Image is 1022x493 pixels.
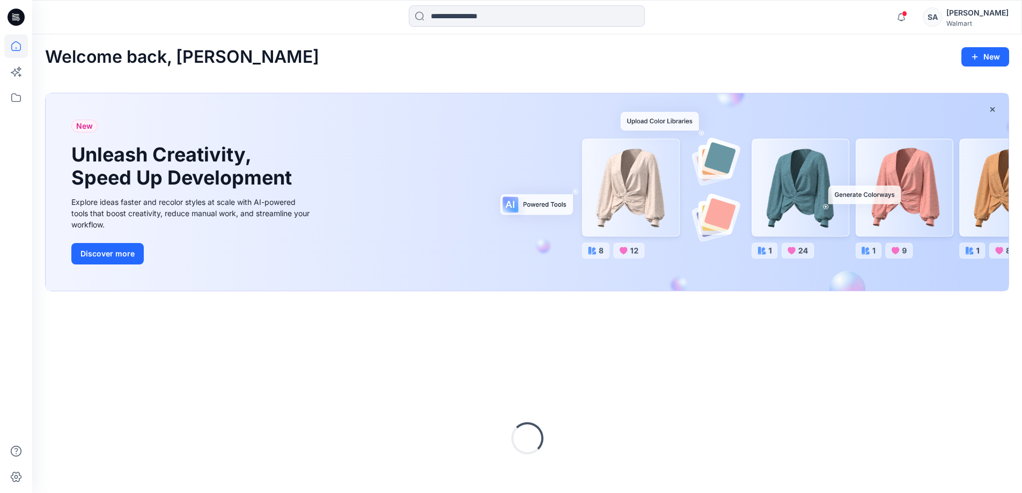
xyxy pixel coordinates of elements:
[923,8,942,27] div: SA
[71,143,297,189] h1: Unleash Creativity, Speed Up Development
[71,243,144,264] button: Discover more
[71,196,313,230] div: Explore ideas faster and recolor styles at scale with AI-powered tools that boost creativity, red...
[76,120,93,133] span: New
[946,19,1009,27] div: Walmart
[45,47,319,67] h2: Welcome back, [PERSON_NAME]
[946,6,1009,19] div: [PERSON_NAME]
[961,47,1009,67] button: New
[71,243,313,264] a: Discover more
